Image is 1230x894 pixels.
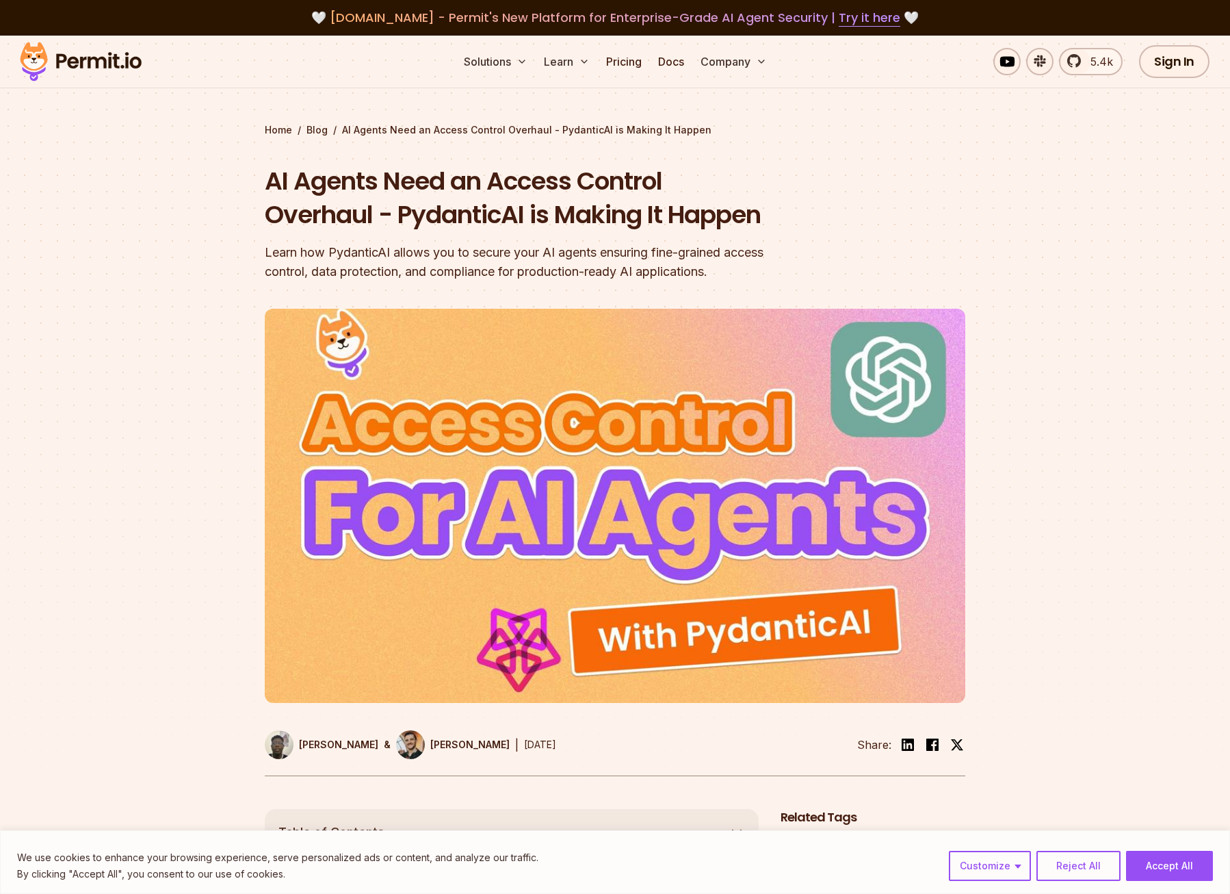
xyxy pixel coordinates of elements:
[265,809,759,856] button: Table of Contents
[265,730,293,759] img: Uma Victor
[900,737,916,753] img: linkedin
[33,8,1197,27] div: 🤍 🤍
[538,48,595,75] button: Learn
[524,739,556,750] time: [DATE]
[265,309,965,703] img: AI Agents Need an Access Control Overhaul - PydanticAI is Making It Happen
[1139,45,1209,78] a: Sign In
[17,850,538,866] p: We use cookies to enhance your browsing experience, serve personalized ads or content, and analyz...
[265,123,965,137] div: / /
[515,737,519,753] div: |
[265,123,292,137] a: Home
[278,823,384,842] span: Table of Contents
[839,9,900,27] a: Try it here
[265,164,790,232] h1: AI Agents Need an Access Control Overhaul - PydanticAI is Making It Happen
[601,48,647,75] a: Pricing
[14,38,148,85] img: Permit logo
[430,738,510,752] p: [PERSON_NAME]
[695,48,772,75] button: Company
[781,809,965,826] h2: Related Tags
[1126,851,1213,881] button: Accept All
[949,851,1031,881] button: Customize
[1082,53,1113,70] span: 5.4k
[396,730,510,759] a: [PERSON_NAME]
[306,123,328,137] a: Blog
[458,48,533,75] button: Solutions
[950,738,964,752] img: twitter
[17,866,538,882] p: By clicking "Accept All", you consent to our use of cookies.
[396,730,425,759] img: Daniel Bass
[265,243,790,281] div: Learn how PydanticAI allows you to secure your AI agents ensuring fine-grained access control, da...
[265,730,378,759] a: [PERSON_NAME]
[653,48,690,75] a: Docs
[1036,851,1121,881] button: Reject All
[330,9,900,26] span: [DOMAIN_NAME] - Permit's New Platform for Enterprise-Grade AI Agent Security |
[857,737,891,753] li: Share:
[384,738,391,752] p: &
[1059,48,1123,75] a: 5.4k
[924,737,941,753] img: facebook
[299,738,378,752] p: [PERSON_NAME]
